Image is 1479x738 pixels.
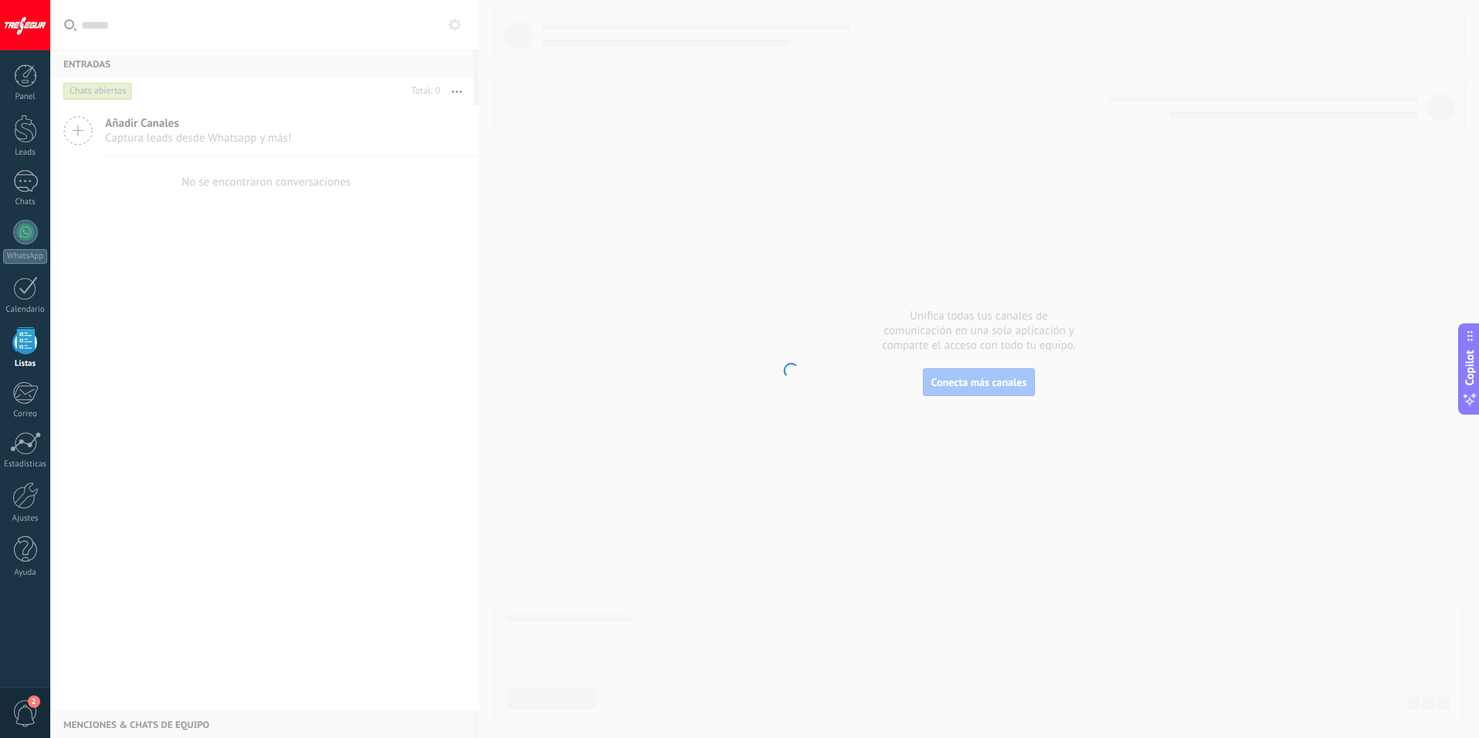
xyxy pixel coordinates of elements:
[3,460,48,470] div: Estadísticas
[3,514,48,524] div: Ajustes
[3,409,48,419] div: Correo
[3,359,48,369] div: Listas
[3,148,48,158] div: Leads
[3,197,48,207] div: Chats
[3,249,47,264] div: WhatsApp
[3,305,48,315] div: Calendario
[3,92,48,102] div: Panel
[1462,350,1477,386] span: Copilot
[28,695,40,708] span: 2
[3,568,48,578] div: Ayuda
